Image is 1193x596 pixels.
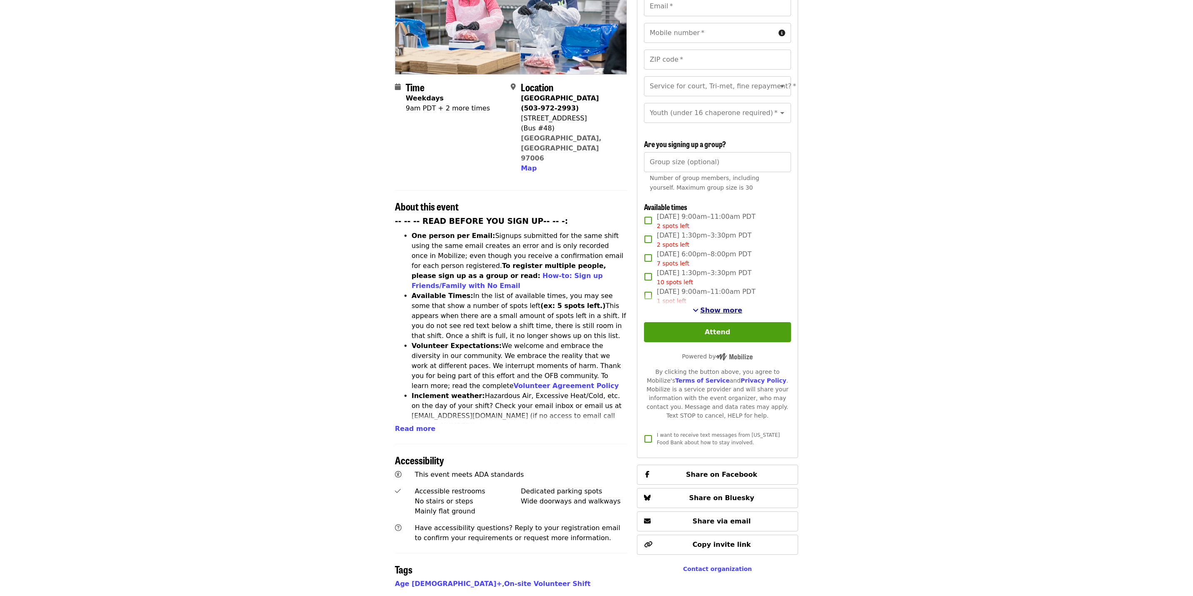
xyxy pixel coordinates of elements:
[521,486,627,496] div: Dedicated parking spots
[644,368,791,420] div: By clicking the button above, you agree to Mobilize's and . Mobilize is a service provider and wi...
[406,80,424,94] span: Time
[741,377,786,384] a: Privacy Policy
[395,83,401,91] i: calendar icon
[657,298,686,304] span: 1 spot left
[412,292,473,300] strong: Available Times:
[675,377,730,384] a: Terms of Service
[692,541,751,548] span: Copy invite link
[776,80,788,92] button: Open
[395,471,402,478] i: universal-access icon
[415,506,521,516] div: Mainly flat ground
[644,50,791,70] input: ZIP code
[657,212,756,230] span: [DATE] 9:00am–11:00am PDT
[504,580,590,588] a: On-site Volunteer Shift
[406,94,444,102] strong: Weekdays
[644,201,687,212] span: Available times
[521,123,620,133] div: (Bus #48)
[637,535,798,555] button: Copy invite link
[395,524,402,532] i: question-circle icon
[657,260,689,267] span: 7 spots left
[412,291,627,341] li: In the list of available times, you may see some that show a number of spots left This appears wh...
[521,163,537,173] button: Map
[779,29,785,37] i: circle-info icon
[415,486,521,496] div: Accessible restrooms
[412,341,627,391] li: We welcome and embrace the diversity in our community. We embrace the reality that we work at dif...
[689,494,754,502] span: Share on Bluesky
[686,471,757,478] span: Share on Facebook
[644,23,775,43] input: Mobile number
[657,249,751,268] span: [DATE] 6:00pm–8:00pm PDT
[511,83,516,91] i: map-marker-alt icon
[700,306,742,314] span: Show more
[776,107,788,119] button: Open
[395,453,444,467] span: Accessibility
[395,199,459,213] span: About this event
[412,391,627,441] li: Hazardous Air, Excessive Heat/Cold, etc. on the day of your shift? Check your email inbox or emai...
[644,322,791,342] button: Attend
[521,113,620,123] div: [STREET_ADDRESS]
[412,392,485,400] strong: Inclement weather:
[644,152,791,172] input: [object Object]
[657,223,689,229] span: 2 spots left
[657,287,756,306] span: [DATE] 9:00am–11:00am PDT
[412,231,627,291] li: Signups submitted for the same shift using the same email creates an error and is only recorded o...
[637,511,798,531] button: Share via email
[395,425,435,433] span: Read more
[415,524,620,542] span: Have accessibility questions? Reply to your registration email to confirm your requirements or re...
[395,580,504,588] span: ,
[412,232,495,240] strong: One person per Email:
[521,164,537,172] span: Map
[415,471,524,478] span: This event meets ADA standards
[644,138,726,149] span: Are you signing up a group?
[657,268,751,287] span: [DATE] 1:30pm–3:30pm PDT
[395,580,502,588] a: Age [DEMOGRAPHIC_DATA]+
[683,566,752,572] a: Contact organization
[395,487,401,495] i: check icon
[637,465,798,485] button: Share on Facebook
[682,353,753,360] span: Powered by
[521,80,554,94] span: Location
[650,175,759,191] span: Number of group members, including yourself. Maximum group size is 30
[693,306,742,316] button: See more timeslots
[657,230,751,249] span: [DATE] 1:30pm–3:30pm PDT
[395,424,435,434] button: Read more
[406,103,490,113] div: 9am PDT + 2 more times
[412,342,502,350] strong: Volunteer Expectations:
[637,488,798,508] button: Share on Bluesky
[521,496,627,506] div: Wide doorways and walkways
[412,272,603,290] a: How-to: Sign up Friends/Family with No Email
[693,517,751,525] span: Share via email
[716,353,753,361] img: Powered by Mobilize
[395,217,568,225] strong: -- -- -- READ BEFORE YOU SIGN UP-- -- -:
[657,432,780,446] span: I want to receive text messages from [US_STATE] Food Bank about how to stay involved.
[521,134,601,162] a: [GEOGRAPHIC_DATA], [GEOGRAPHIC_DATA] 97006
[521,94,599,112] strong: [GEOGRAPHIC_DATA] (503-972-2993)
[514,382,619,390] a: Volunteer Agreement Policy
[412,262,606,280] strong: To register multiple people, please sign up as a group or read:
[540,302,605,310] strong: (ex: 5 spots left.)
[415,496,521,506] div: No stairs or steps
[395,562,412,576] span: Tags
[657,241,689,248] span: 2 spots left
[657,279,693,285] span: 10 spots left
